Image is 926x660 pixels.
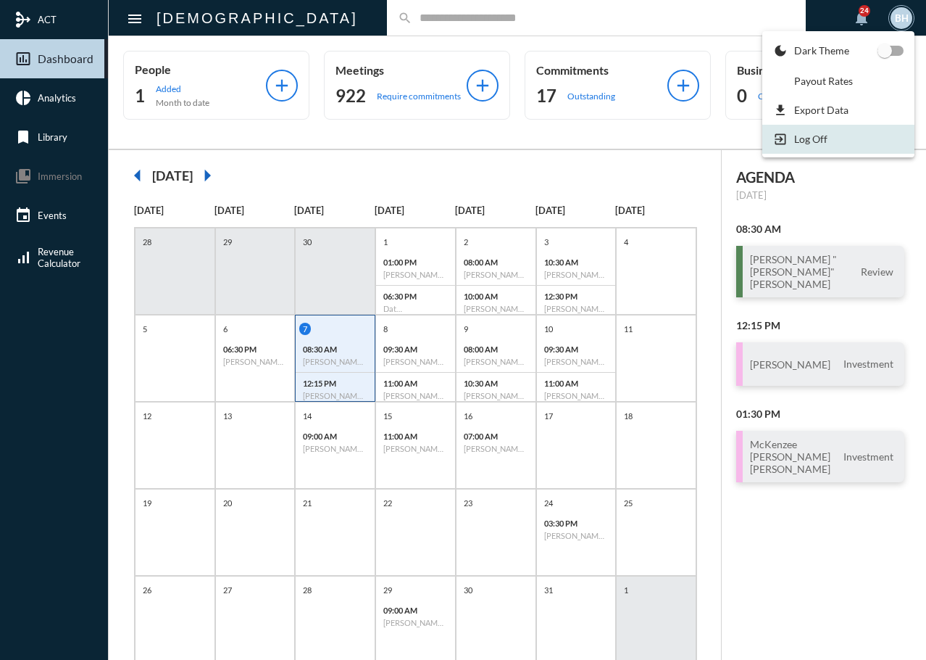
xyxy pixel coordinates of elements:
[794,75,853,87] p: Payout Rates
[794,44,849,57] p: Dark Theme
[794,104,848,116] p: Export Data
[773,44,788,58] mat-icon: dark_mode
[773,103,788,117] mat-icon: get_app
[773,132,788,147] mat-icon: exit_to_app
[794,133,827,145] p: Log Off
